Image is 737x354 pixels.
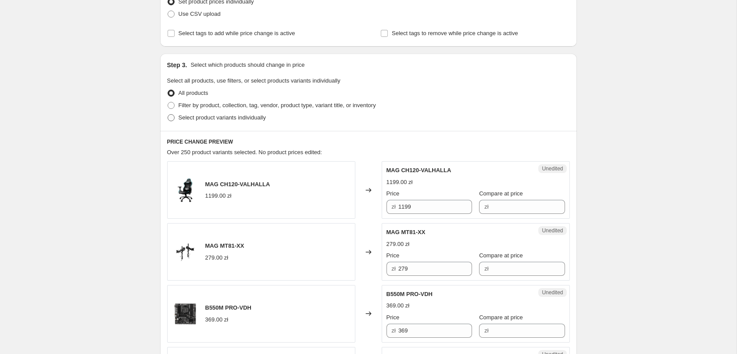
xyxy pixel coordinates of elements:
span: zł [484,265,488,272]
div: 279.00 zł [386,240,410,249]
span: Unedited [542,227,563,234]
span: B550M PRO-VDH [386,291,433,297]
span: Compare at price [479,190,523,197]
span: MAG CH120-VALHALLA [205,181,270,188]
div: 1199.00 zł [386,178,413,187]
span: Select all products, use filters, or select products variants individually [167,77,340,84]
span: zł [484,327,488,334]
span: Unedited [542,165,563,172]
span: zł [392,203,396,210]
div: 1199.00 zł [205,191,232,200]
div: 279.00 zł [205,253,229,262]
span: B550M PRO-VDH [205,304,251,311]
span: All products [179,90,208,96]
span: MAG CH120-VALHALLA [386,167,451,173]
h2: Step 3. [167,61,187,69]
span: Price [386,314,400,321]
span: MAG MT81-XX [386,229,426,235]
span: Compare at price [479,314,523,321]
span: MAG MT81-XX [205,242,244,249]
div: 369.00 zł [205,315,229,324]
span: Select tags to remove while price change is active [392,30,518,36]
img: 1024_7b899896-5fe5-4dbe-bf4a-b50f20b93682_80x.png [172,300,198,327]
img: MAG_MT81-XX_80x.png [172,239,198,265]
span: Price [386,252,400,259]
span: zł [392,265,396,272]
span: Unedited [542,289,563,296]
span: Use CSV upload [179,11,221,17]
span: Filter by product, collection, tag, vendor, product type, variant title, or inventory [179,102,376,108]
h6: PRICE CHANGE PREVIEW [167,138,570,145]
span: Price [386,190,400,197]
span: Compare at price [479,252,523,259]
span: Over 250 product variants selected. No product prices edited: [167,149,322,155]
span: zł [392,327,396,334]
p: Select which products should change in price [190,61,304,69]
div: 369.00 zł [386,301,410,310]
span: Select product variants individually [179,114,266,121]
img: 1024_80x.png [172,177,198,203]
span: Select tags to add while price change is active [179,30,295,36]
span: zł [484,203,488,210]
